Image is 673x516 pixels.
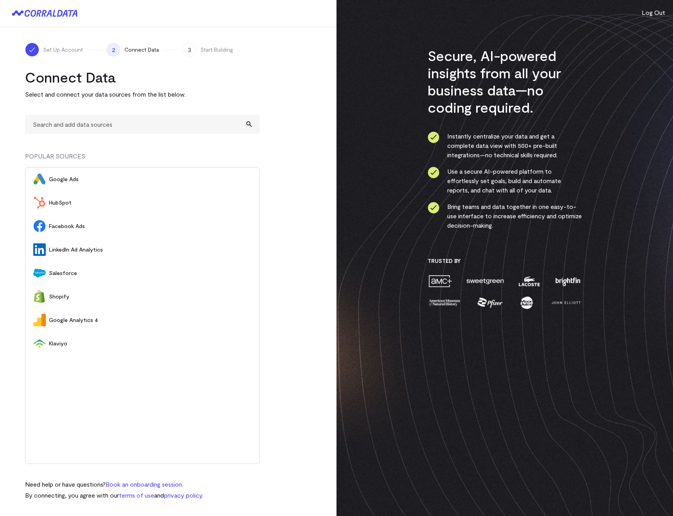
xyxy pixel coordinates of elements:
[106,43,121,57] span: 2
[49,316,252,324] span: Google Analytics 4
[49,199,252,207] span: HubSpot
[43,46,83,54] span: Set Up Account
[200,46,233,54] span: Start Building
[33,290,46,303] img: Shopify
[550,296,582,309] img: john-elliott-25751c40.png
[25,68,260,86] h2: Connect Data
[25,151,260,167] div: POPULAR SOURCES
[25,480,203,489] p: Need help or have questions?
[33,314,46,326] img: Google Analytics 4
[33,220,46,232] img: Facebook Ads
[49,222,252,230] span: Facebook Ads
[428,47,582,116] h3: Secure, AI-powered insights from all your business data—no coding required.
[25,90,260,99] p: Select and connect your data sources from the list below.
[428,131,582,160] li: Instantly centralize your data and get a complete data view with 500+ pre-built integrations—no t...
[428,167,582,195] li: Use a secure AI-powered platform to effortlessly set goals, build and automate reports, and chat ...
[119,491,154,499] a: terms of use
[49,293,252,300] span: Shopify
[33,196,46,209] img: HubSpot
[518,274,541,288] img: lacoste-7a6b0538.png
[33,243,46,256] img: LinkedIn Ad Analytics
[642,8,665,17] button: Log Out
[466,274,505,288] img: sweetgreen-1d1fb32c.png
[477,296,504,309] img: pfizer-e137f5fc.png
[182,43,196,57] span: 3
[164,491,203,499] a: privacy policy.
[428,167,439,178] img: ico-check-circle-4b19435c.svg
[33,337,46,350] img: Klaviyo
[428,202,582,230] li: Bring teams and data together in one easy-to-use interface to increase efficiency and optimize de...
[25,115,260,134] input: Search and add data sources
[554,274,582,288] img: brightfin-a251e171.png
[33,267,46,279] img: Salesforce
[25,491,203,500] p: By connecting, you agree with our and
[428,296,461,309] img: amnh-5afada46.png
[519,296,534,309] img: moon-juice-c312e729.png
[49,246,252,254] span: LinkedIn Ad Analytics
[124,46,159,54] span: Connect Data
[428,257,582,264] h3: Trusted By
[428,131,439,143] img: ico-check-circle-4b19435c.svg
[28,46,36,54] img: ico-check-white-5ff98cb1.svg
[49,175,252,183] span: Google Ads
[428,274,453,288] img: amc-0b11a8f1.png
[49,340,252,347] span: Klaviyo
[33,173,46,185] img: Google Ads
[49,269,252,277] span: Salesforce
[106,480,183,488] a: Book an onboarding session.
[428,202,439,214] img: ico-check-circle-4b19435c.svg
